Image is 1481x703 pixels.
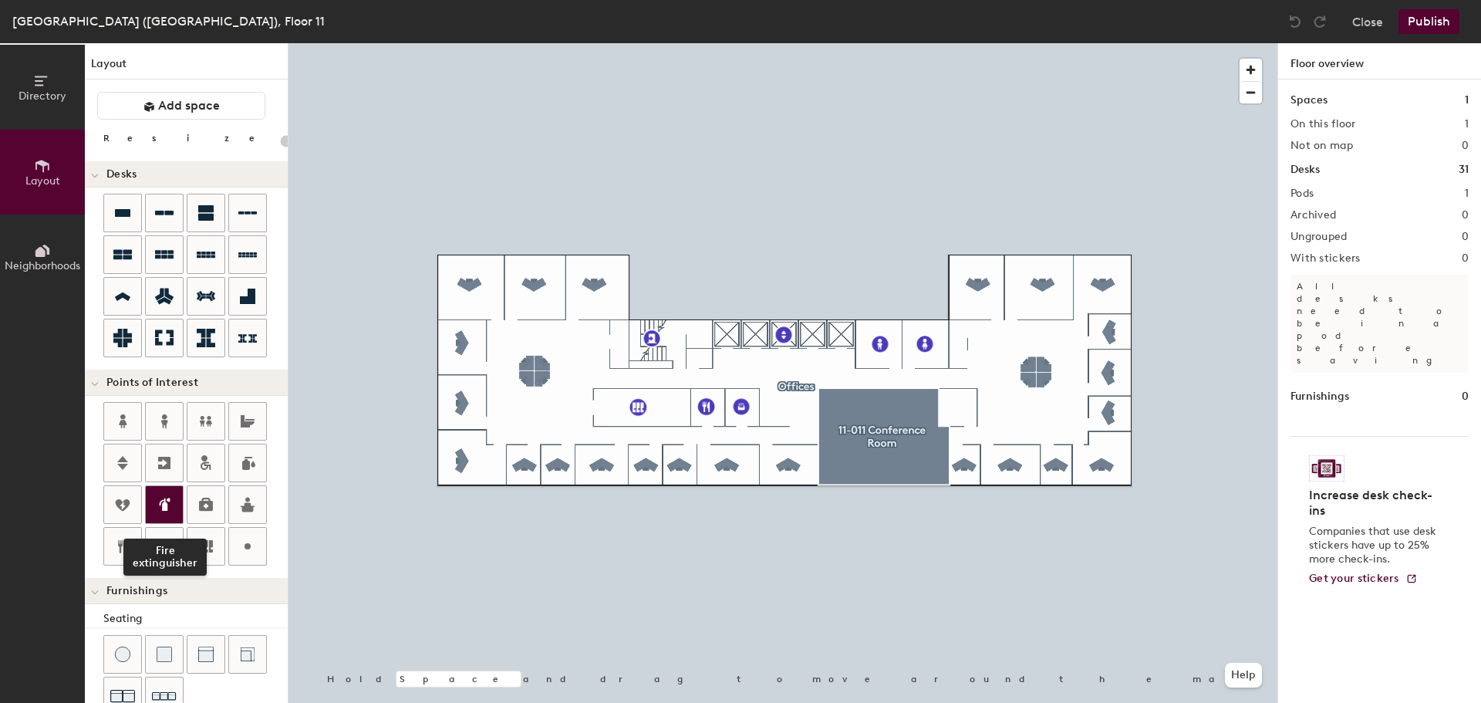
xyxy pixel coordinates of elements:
[1287,14,1303,29] img: Undo
[1352,9,1383,34] button: Close
[158,98,220,113] span: Add space
[25,174,60,188] span: Layout
[97,92,265,120] button: Add space
[1312,14,1328,29] img: Redo
[145,635,184,674] button: Cushion
[240,647,255,662] img: Couch (corner)
[1290,188,1314,200] h2: Pods
[1290,209,1336,221] h2: Archived
[12,12,325,31] div: [GEOGRAPHIC_DATA] ([GEOGRAPHIC_DATA]), Floor 11
[106,168,137,181] span: Desks
[1290,274,1469,373] p: All desks need to be in a pod before saving
[106,585,167,597] span: Furnishings
[1459,161,1469,178] h1: 31
[85,56,288,79] h1: Layout
[1462,388,1469,405] h1: 0
[1309,525,1441,566] p: Companies that use desk stickers have up to 25% more check-ins.
[1465,92,1469,109] h1: 1
[1462,231,1469,243] h2: 0
[1290,252,1361,265] h2: With stickers
[1465,118,1469,130] h2: 1
[1398,9,1459,34] button: Publish
[1309,488,1441,519] h4: Increase desk check-ins
[103,610,288,627] div: Seating
[103,132,274,144] div: Resize
[1462,140,1469,152] h2: 0
[1290,118,1356,130] h2: On this floor
[1309,455,1344,482] img: Sticker logo
[157,647,172,662] img: Cushion
[1290,92,1328,109] h1: Spaces
[1290,140,1353,152] h2: Not on map
[1309,572,1399,585] span: Get your stickers
[1225,663,1262,688] button: Help
[106,377,198,389] span: Points of Interest
[1465,188,1469,200] h2: 1
[1290,231,1348,243] h2: Ungrouped
[5,259,80,272] span: Neighborhoods
[19,90,66,103] span: Directory
[1278,43,1481,79] h1: Floor overview
[115,647,130,662] img: Stool
[1290,161,1320,178] h1: Desks
[1462,252,1469,265] h2: 0
[1290,388,1349,405] h1: Furnishings
[1462,209,1469,221] h2: 0
[187,635,225,674] button: Couch (middle)
[103,635,142,674] button: Stool
[198,647,214,662] img: Couch (middle)
[228,635,267,674] button: Couch (corner)
[1309,573,1418,586] a: Get your stickers
[145,485,184,524] button: Fire extinguisher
